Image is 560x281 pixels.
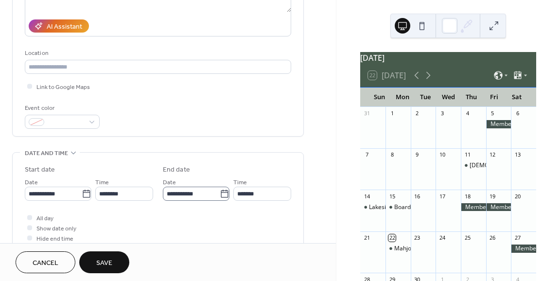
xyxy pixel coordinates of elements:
span: Hide end time [36,234,73,244]
div: 12 [489,151,496,158]
div: [DEMOGRAPHIC_DATA] Night [470,161,550,170]
div: AI Assistant [47,22,82,32]
div: Member Rental - Pool Party [486,203,511,211]
div: 25 [464,234,471,242]
div: 14 [363,193,370,200]
button: AI Assistant [29,19,89,33]
div: 20 [514,193,521,200]
div: 22 [388,234,396,242]
div: 16 [414,193,421,200]
span: Save [96,258,112,268]
div: 11 [464,151,471,158]
span: Date and time [25,148,68,158]
div: 4 [464,110,471,117]
span: Link to Google Maps [36,82,90,92]
div: Event color [25,103,98,113]
div: 23 [414,234,421,242]
div: Mon [391,88,414,107]
span: Date [163,177,176,188]
div: 18 [464,193,471,200]
div: Start date [25,165,55,175]
span: Cancel [33,258,58,268]
div: 8 [388,151,396,158]
div: Member Rental - Prestwood Room [486,120,511,128]
div: Mahjong - Open Play [394,245,450,253]
div: Mahjong - Open Play [385,245,411,253]
button: Cancel [16,251,75,273]
div: Ladies Night [461,161,486,170]
div: Wed [437,88,460,107]
div: 26 [489,234,496,242]
div: Member Rental - Prestwood Room [461,203,486,211]
button: Save [79,251,129,273]
span: Time [233,177,247,188]
div: Lakeside Social - Justin Anderson [360,203,385,211]
span: All day [36,213,53,224]
div: Board Meeting [394,203,435,211]
div: 3 [438,110,446,117]
div: 13 [514,151,521,158]
div: End date [163,165,190,175]
span: Date [25,177,38,188]
div: Tue [414,88,437,107]
div: 15 [388,193,396,200]
div: 1 [388,110,396,117]
div: 6 [514,110,521,117]
div: Fri [483,88,506,107]
div: [DATE] [360,52,536,64]
div: 19 [489,193,496,200]
div: 10 [438,151,446,158]
div: 7 [363,151,370,158]
div: Location [25,48,289,58]
div: Thu [460,88,483,107]
div: 9 [414,151,421,158]
div: Sat [506,88,528,107]
div: Board Meeting [385,203,411,211]
div: Lakeside Social - [PERSON_NAME] [369,203,461,211]
div: 27 [514,234,521,242]
span: Time [95,177,109,188]
div: 31 [363,110,370,117]
div: 2 [414,110,421,117]
div: Sun [368,88,391,107]
div: Member Rental - Ballroom [511,245,536,253]
div: 21 [363,234,370,242]
div: 5 [489,110,496,117]
div: 24 [438,234,446,242]
span: Show date only [36,224,76,234]
div: 17 [438,193,446,200]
